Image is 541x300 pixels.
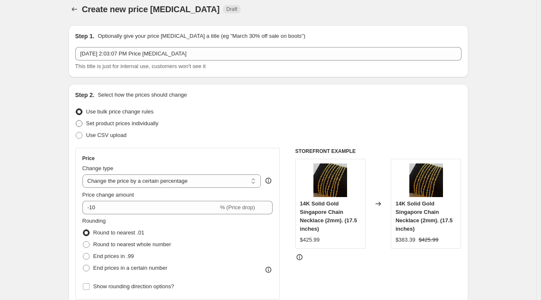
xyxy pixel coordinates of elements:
span: Round to nearest .01 [93,229,144,236]
span: Create new price [MEDICAL_DATA] [82,5,220,14]
span: End prices in .99 [93,253,134,259]
span: 14K Solid Gold Singapore Chain Necklace (2mm). (17.5 inches) [395,200,453,232]
span: This title is just for internal use, customers won't see it [75,63,206,69]
span: Price change amount [82,192,134,198]
h2: Step 2. [75,91,95,99]
span: Draft [226,6,237,13]
span: Set product prices individually [86,120,159,126]
span: Use bulk price change rules [86,108,154,115]
div: help [264,176,273,185]
div: $383.39 [395,236,415,244]
span: Round to nearest whole number [93,241,171,247]
span: Change type [82,165,114,171]
h3: Price [82,155,95,162]
img: il_fullxfull.3331108394_i6wi_02dd645e-88ff-41e8-bdf5-eab371f5c306_80x.jpg [409,163,443,197]
h2: Step 1. [75,32,95,40]
span: Rounding [82,218,106,224]
span: Use CSV upload [86,132,127,138]
input: 30% off holiday sale [75,47,461,61]
span: 14K Solid Gold Singapore Chain Necklace (2mm). (17.5 inches) [300,200,357,232]
strike: $425.99 [419,236,438,244]
span: Show rounding direction options? [93,283,174,289]
p: Optionally give your price [MEDICAL_DATA] a title (eg "March 30% off sale on boots") [98,32,305,40]
span: % (Price drop) [220,204,255,211]
span: End prices in a certain number [93,265,167,271]
p: Select how the prices should change [98,91,187,99]
h6: STOREFRONT EXAMPLE [295,148,461,155]
div: $425.99 [300,236,320,244]
button: Price change jobs [69,3,80,15]
input: -15 [82,201,218,214]
img: il_fullxfull.3331108394_i6wi_02dd645e-88ff-41e8-bdf5-eab371f5c306_80x.jpg [313,163,347,197]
